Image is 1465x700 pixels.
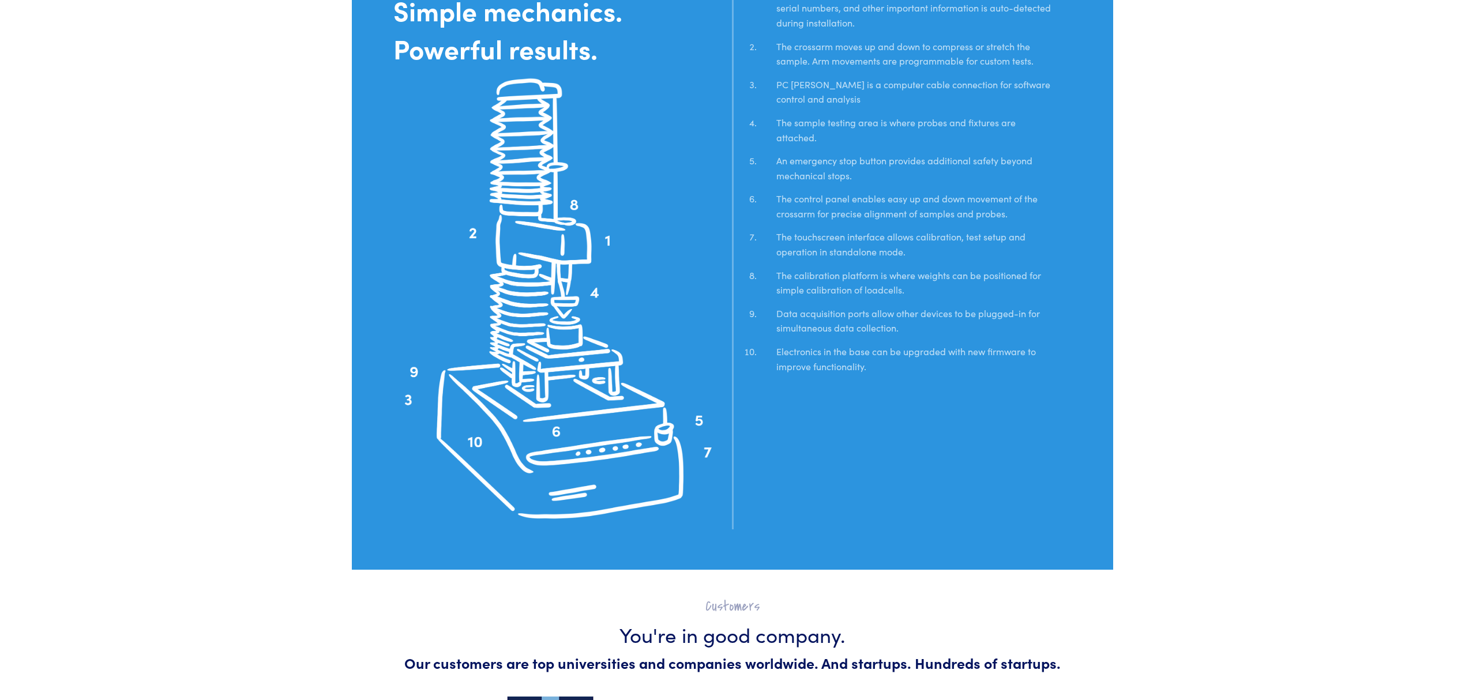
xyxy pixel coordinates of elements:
h5: Our customers are top universities and companies worldwide. And startups. Hundreds of startups. [386,653,1079,673]
li: The sample testing area is where probes and fixtures are attached. [759,115,1072,153]
h1: Powerful results. [393,32,725,65]
li: The control panel enables easy up and down movement of the crossarm for precise alignment of samp... [759,191,1072,229]
li: The crossarm moves up and down to compress or stretch the sample. Arm movements are programmable ... [759,39,1072,77]
li: The touchscreen interface allows calibration, test setup and operation in standalone mode. [759,229,1072,268]
li: The calibration platform is where weights can be positioned for simple calibration of loadcells. [759,268,1072,306]
li: Data acquisition ports allow other devices to be plugged-in for simultaneous data collection. [759,306,1072,344]
li: An emergency stop button provides additional safety beyond mechanical stops. [759,153,1072,191]
img: ta-xt-diagram.png [393,69,725,529]
li: Electronics in the base can be upgraded with new firmware to improve functionality. [759,344,1072,382]
li: PC [PERSON_NAME] is a computer cable connection for software control and analysis [759,77,1072,115]
h2: Customers [386,597,1079,615]
h3: You're in good company. [386,620,1079,648]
